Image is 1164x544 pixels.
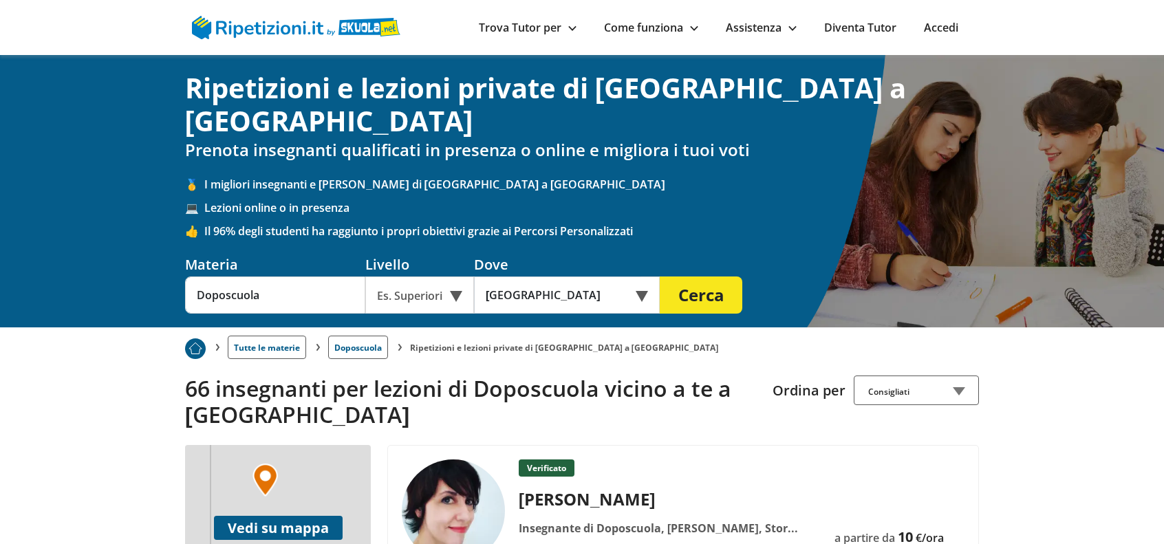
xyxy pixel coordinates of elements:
li: Ripetizioni e lezioni private di [GEOGRAPHIC_DATA] a [GEOGRAPHIC_DATA] [410,342,718,353]
div: Materia [185,255,365,274]
label: Ordina per [773,381,845,400]
a: Tutte le materie [228,336,306,359]
a: Come funziona [604,20,698,35]
div: Es. Superiori [365,276,474,314]
h2: Prenota insegnanti qualificati in presenza o online e migliora i tuoi voti [185,140,979,160]
button: Vedi su mappa [214,516,343,540]
h2: 66 insegnanti per lezioni di Doposcuola vicino a te a [GEOGRAPHIC_DATA] [185,376,762,428]
input: Es. Matematica [185,276,365,314]
div: Consigliati [854,376,979,405]
a: logo Skuola.net | Ripetizioni.it [192,19,400,34]
div: Dove [474,255,660,274]
div: [PERSON_NAME] [514,488,805,510]
button: Cerca [660,276,742,314]
span: Lezioni online o in presenza [204,200,979,215]
img: Piu prenotato [185,338,206,359]
span: Il 96% degli studenti ha raggiunto i propri obiettivi grazie ai Percorsi Personalizzati [204,224,979,239]
a: Accedi [924,20,958,35]
h1: Ripetizioni e lezioni private di [GEOGRAPHIC_DATA] a [GEOGRAPHIC_DATA] [185,72,979,138]
span: 💻 [185,200,204,215]
nav: breadcrumb d-none d-tablet-block [185,327,979,359]
img: Marker [252,464,278,497]
div: Livello [365,255,474,274]
a: Assistenza [726,20,797,35]
span: 👍 [185,224,204,239]
a: Trova Tutor per [479,20,576,35]
img: logo Skuola.net | Ripetizioni.it [192,16,400,39]
p: Verificato [519,459,574,477]
span: 🥇 [185,177,204,192]
input: Es. Indirizzo o CAP [474,276,641,314]
a: Doposcuola [328,336,388,359]
div: Insegnante di Doposcuola, [PERSON_NAME], Storia dell'architettura, Storia dell'arte, Tecnologia, ... [514,519,805,538]
a: Diventa Tutor [824,20,896,35]
span: I migliori insegnanti e [PERSON_NAME] di [GEOGRAPHIC_DATA] a [GEOGRAPHIC_DATA] [204,177,979,192]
